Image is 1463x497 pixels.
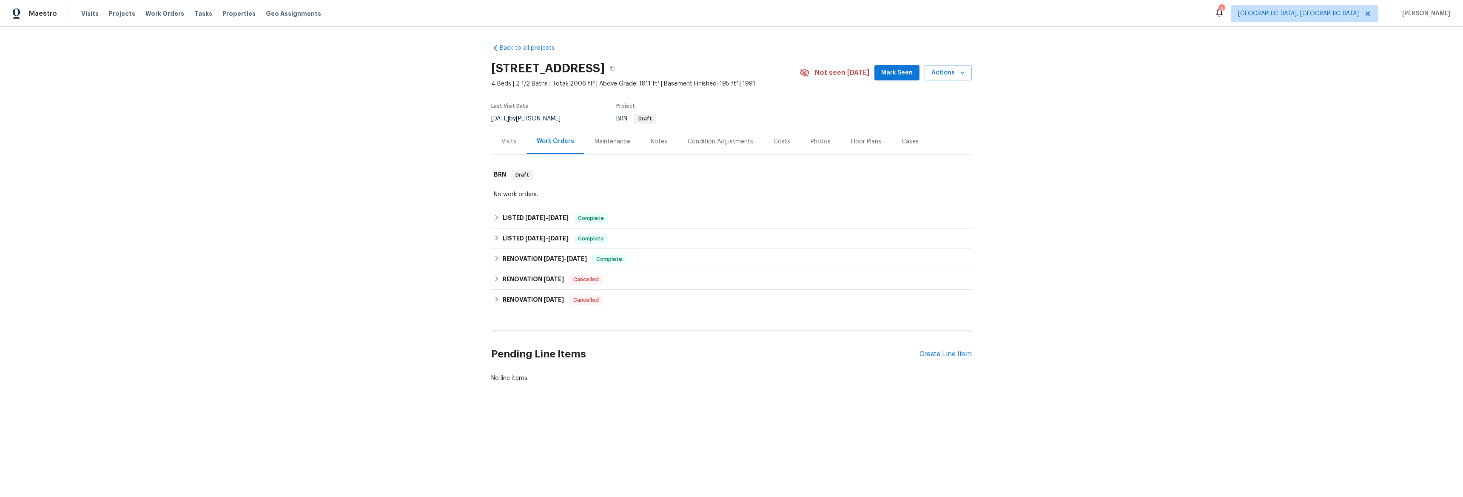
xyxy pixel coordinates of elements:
div: BRN Draft [491,161,972,189]
span: Draft [635,116,655,121]
span: Visits [81,9,99,18]
span: Geo Assignments [266,9,321,18]
h6: BRN [494,170,506,180]
span: Last Visit Date [491,103,529,109]
span: [DATE] [544,297,564,303]
div: LISTED [DATE]-[DATE]Complete [491,208,972,229]
div: Costs [774,137,790,146]
div: Work Orders [537,137,574,146]
span: Projects [109,9,135,18]
h6: LISTED [503,213,569,223]
span: [DATE] [548,215,569,221]
span: [DATE] [525,235,546,241]
button: Actions [925,65,972,81]
h6: RENOVATION [503,254,587,264]
h6: LISTED [503,234,569,244]
span: Complete [575,214,607,223]
div: Condition Adjustments [688,137,753,146]
span: [DATE] [566,256,587,262]
span: Complete [593,255,626,263]
span: - [544,256,587,262]
div: LISTED [DATE]-[DATE]Complete [491,229,972,249]
span: [DATE] [525,215,546,221]
div: by [PERSON_NAME] [491,114,571,124]
div: Maintenance [595,137,630,146]
span: - [525,215,569,221]
span: [PERSON_NAME] [1399,9,1450,18]
span: Work Orders [145,9,184,18]
button: Mark Seen [874,65,919,81]
div: No work orders. [494,190,969,199]
span: Properties [222,9,256,18]
div: Floor Plans [851,137,881,146]
span: Draft [512,171,532,179]
div: Create Line Item [919,350,972,358]
span: Mark Seen [881,68,913,78]
span: [DATE] [548,235,569,241]
span: [DATE] [491,116,509,122]
span: Not seen [DATE] [815,69,869,77]
span: Project [616,103,635,109]
div: No line items. [491,374,972,383]
div: Photos [811,137,831,146]
div: Notes [651,137,667,146]
h2: [STREET_ADDRESS] [491,64,605,73]
div: RENOVATION [DATE]-[DATE]Complete [491,249,972,269]
span: Actions [931,68,965,78]
h6: RENOVATION [503,274,564,285]
h2: Pending Line Items [491,334,919,374]
span: Cancelled [570,296,602,304]
span: [DATE] [544,256,564,262]
span: Cancelled [570,275,602,284]
div: RENOVATION [DATE]Cancelled [491,269,972,290]
span: 4 Beds | 2 1/2 Baths | Total: 2006 ft² | Above Grade: 1811 ft² | Basement Finished: 195 ft² | 1991 [491,80,800,88]
h6: RENOVATION [503,295,564,305]
div: Cases [902,137,919,146]
div: 3 [1218,5,1224,14]
button: Copy Address [605,61,620,76]
span: [GEOGRAPHIC_DATA], [GEOGRAPHIC_DATA] [1238,9,1359,18]
span: Tasks [194,11,212,17]
div: Visits [501,137,516,146]
span: [DATE] [544,276,564,282]
div: RENOVATION [DATE]Cancelled [491,290,972,310]
span: Complete [575,234,607,243]
span: - [525,235,569,241]
a: Back to all projects [491,44,573,52]
span: Maestro [29,9,57,18]
span: BRN [616,116,656,122]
